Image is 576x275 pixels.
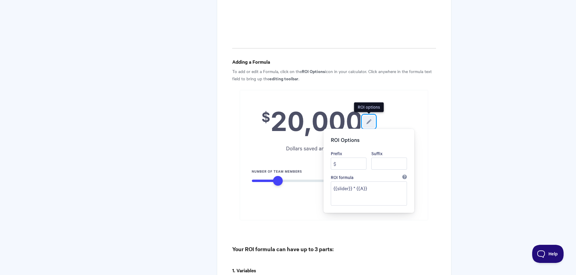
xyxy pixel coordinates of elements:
[240,90,428,220] img: file-hWCHj8xTxw.png
[232,68,436,82] p: To add or edit a Formula, click on the icon in your calculator. Click anywhere in the formula tex...
[232,245,436,253] h3: Your ROI formula can have up to 3 parts:
[302,68,325,74] strong: ROI Options
[532,245,564,263] iframe: Toggle Customer Support
[232,58,270,65] strong: Adding a Formula
[232,267,436,274] h4: 1. Variables
[269,75,298,82] strong: editing toolbar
